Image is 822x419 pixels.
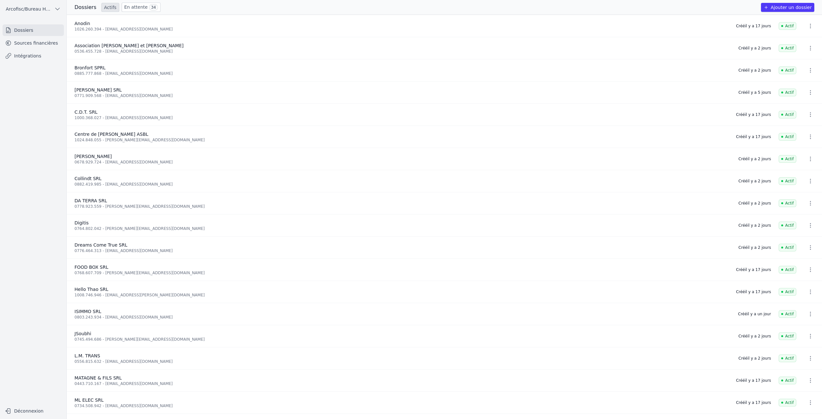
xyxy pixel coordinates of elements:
span: Actif [779,377,796,384]
span: Actif [779,66,796,74]
span: [PERSON_NAME] SRL [74,87,122,92]
div: Créé il y a 17 jours [736,289,771,294]
span: Actif [779,133,796,141]
span: Actif [779,155,796,163]
span: Actif [779,288,796,296]
span: Association [PERSON_NAME] et [PERSON_NAME] [74,43,184,48]
button: Ajouter un dossier [761,3,814,12]
div: 0734.508.942 - [EMAIL_ADDRESS][DOMAIN_NAME] [74,403,728,408]
div: 1008.746.946 - [EMAIL_ADDRESS][PERSON_NAME][DOMAIN_NAME] [74,292,728,298]
div: Créé il y a 17 jours [736,134,771,139]
span: Actif [779,244,796,251]
span: L.M. TRANS [74,353,100,358]
div: Créé il y a 17 jours [736,112,771,117]
div: 1000.368.027 - [EMAIL_ADDRESS][DOMAIN_NAME] [74,115,728,120]
div: Créé il y a 2 jours [739,356,771,361]
div: 1024.848.055 - [PERSON_NAME][EMAIL_ADDRESS][DOMAIN_NAME] [74,137,728,143]
span: Actif [779,44,796,52]
span: Actif [779,399,796,406]
span: Actif [779,177,796,185]
div: Créé il y a 2 jours [739,156,771,161]
a: Sources financières [3,37,64,49]
span: Actif [779,22,796,30]
span: Actif [779,199,796,207]
span: Actif [779,266,796,274]
span: 34 [149,4,158,11]
div: Créé il y a 17 jours [736,267,771,272]
div: 0745.494.686 - [PERSON_NAME][EMAIL_ADDRESS][DOMAIN_NAME] [74,337,731,342]
span: DA TERRA SRL [74,198,107,203]
div: 0678.929.724 - [EMAIL_ADDRESS][DOMAIN_NAME] [74,160,731,165]
div: 0556.815.632 - [EMAIL_ADDRESS][DOMAIN_NAME] [74,359,731,364]
button: Déconnexion [3,406,64,416]
span: Actif [779,89,796,96]
span: ISIMMO SRL [74,309,101,314]
h3: Dossiers [74,4,96,11]
div: Créé il y a 2 jours [739,46,771,51]
a: En attente 34 [122,3,161,12]
div: Créé il y a 2 jours [739,223,771,228]
div: Créé il y a 17 jours [736,378,771,383]
span: [PERSON_NAME] [74,154,112,159]
div: 0771.909.568 - [EMAIL_ADDRESS][DOMAIN_NAME] [74,93,731,98]
div: Créé il y a 17 jours [736,400,771,405]
div: 0778.923.559 - [PERSON_NAME][EMAIL_ADDRESS][DOMAIN_NAME] [74,204,731,209]
span: Actif [779,222,796,229]
span: Actif [779,111,796,118]
span: Arcofisc/Bureau Haot [6,6,52,12]
div: 0536.455.728 - [EMAIL_ADDRESS][DOMAIN_NAME] [74,49,731,54]
span: JSoubhi [74,331,91,336]
span: Collindt SRL [74,176,101,181]
span: Actif [779,332,796,340]
div: Créé il y a 17 jours [736,23,771,29]
div: 0768.607.709 - [PERSON_NAME][EMAIL_ADDRESS][DOMAIN_NAME] [74,270,728,275]
div: 0443.710.167 - [EMAIL_ADDRESS][DOMAIN_NAME] [74,381,728,386]
a: Dossiers [3,24,64,36]
span: Actif [779,310,796,318]
span: C.D.T. SRL [74,109,98,115]
div: 0764.802.042 - [PERSON_NAME][EMAIL_ADDRESS][DOMAIN_NAME] [74,226,731,231]
span: Hello Thao SRL [74,287,108,292]
div: Créé il y a 2 jours [739,245,771,250]
a: Actifs [101,3,119,12]
span: Dreams Come True SRL [74,242,127,248]
div: Créé il y a un jour [738,311,771,317]
div: Créé il y a 2 jours [739,201,771,206]
span: Bronfort SPRL [74,65,106,70]
span: Digitis [74,220,89,225]
div: 0885.777.868 - [EMAIL_ADDRESS][DOMAIN_NAME] [74,71,731,76]
span: Actif [779,354,796,362]
span: MATAGNE & FILS SRL [74,375,122,380]
span: Anodin [74,21,90,26]
div: 0882.419.985 - [EMAIL_ADDRESS][DOMAIN_NAME] [74,182,731,187]
a: Intégrations [3,50,64,62]
span: ML ELEC SRL [74,397,103,403]
span: FOOD BOX SRL [74,265,108,270]
div: 1026.260.394 - [EMAIL_ADDRESS][DOMAIN_NAME] [74,27,728,32]
div: 0803.243.934 - [EMAIL_ADDRESS][DOMAIN_NAME] [74,315,730,320]
div: Créé il y a 2 jours [739,68,771,73]
div: Créé il y a 5 jours [739,90,771,95]
div: Créé il y a 2 jours [739,179,771,184]
div: 0776.464.313 - [EMAIL_ADDRESS][DOMAIN_NAME] [74,248,731,253]
span: Centre de [PERSON_NAME] ASBL [74,132,148,137]
button: Arcofisc/Bureau Haot [3,4,64,14]
div: Créé il y a 2 jours [739,334,771,339]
